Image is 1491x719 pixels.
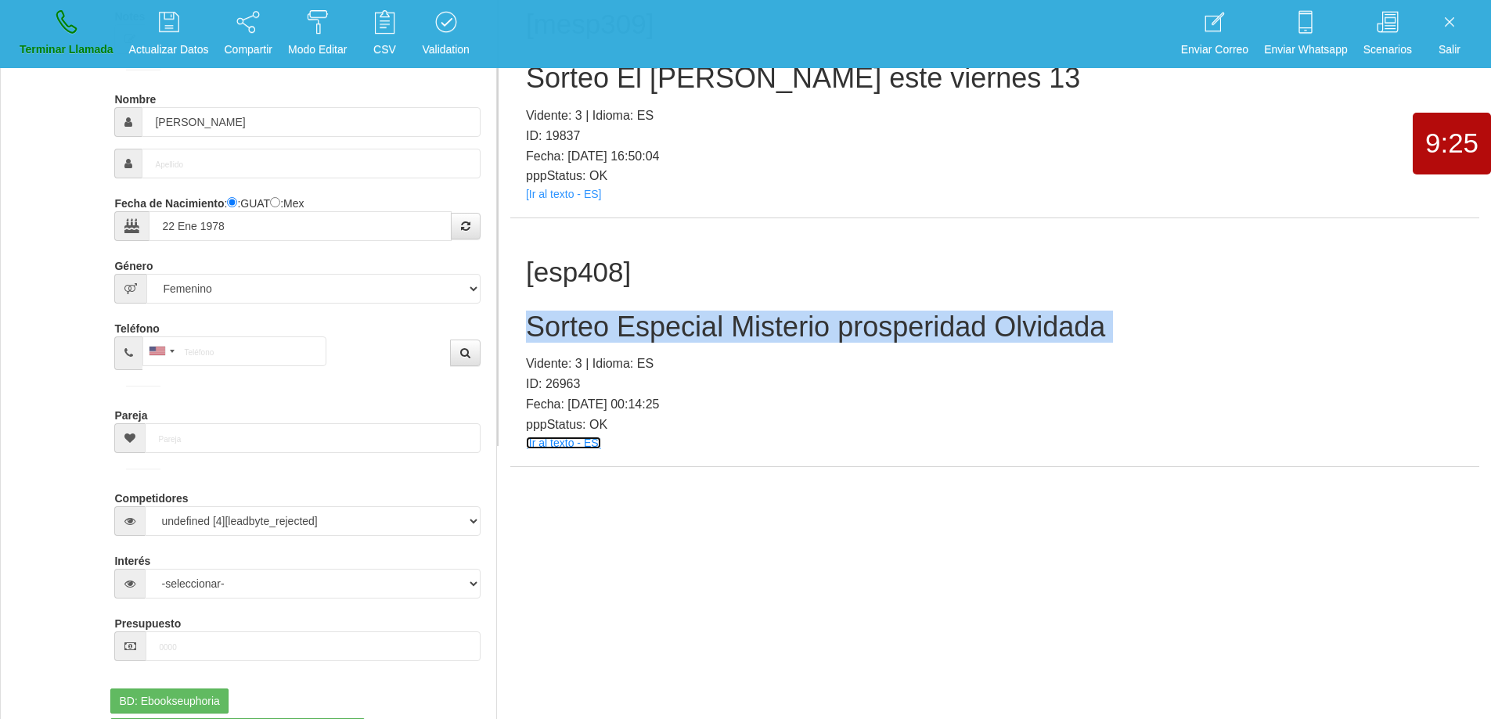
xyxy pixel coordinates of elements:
[1181,41,1248,59] p: Enviar Correo
[526,374,1464,394] p: ID: 26963
[114,253,153,274] label: Género
[526,63,1464,94] h2: Sorteo El [PERSON_NAME] este viernes 13
[357,5,412,63] a: CSV
[526,146,1464,167] p: Fecha: [DATE] 16:50:04
[526,188,601,200] a: [Ir al texto - ES]
[142,107,480,137] input: Nombre
[20,41,113,59] p: Terminar Llamada
[219,5,278,63] a: Compartir
[114,402,147,423] label: Pareja
[114,190,224,211] label: Fecha de Nacimiento
[526,415,1464,435] p: pppStatus: OK
[146,631,480,661] input: 0000
[114,610,181,631] label: Presupuesto
[283,5,352,63] a: Modo Editar
[288,41,347,59] p: Modo Editar
[270,197,280,207] input: :Yuca-Mex
[1428,41,1471,59] p: Salir
[124,5,214,63] a: Actualizar Datos
[129,41,209,59] p: Actualizar Datos
[142,336,326,366] input: Teléfono
[145,423,480,453] input: Pareja
[143,337,179,365] div: United States: +1
[114,485,188,506] label: Competidores
[1413,128,1491,159] h1: 9:25
[526,437,601,449] a: [Ir al texto - ES]
[526,106,1464,126] p: Vidente: 3 | Idioma: ES
[526,311,1464,343] h2: Sorteo Especial Misterio prosperidad Olvidada
[14,5,119,63] a: Terminar Llamada
[526,166,1464,186] p: pppStatus: OK
[114,548,150,569] label: Interés
[526,257,1464,288] h1: [esp408]
[1264,41,1348,59] p: Enviar Whatsapp
[225,41,272,59] p: Compartir
[526,126,1464,146] p: ID: 19837
[422,41,469,59] p: Validation
[1422,5,1477,63] a: Salir
[1176,5,1254,63] a: Enviar Correo
[526,394,1464,415] p: Fecha: [DATE] 00:14:25
[1259,5,1353,63] a: Enviar Whatsapp
[416,5,474,63] a: Validation
[1358,5,1417,63] a: Scenarios
[114,190,480,241] div: : :GUAT :Mex
[114,86,156,107] label: Nombre
[526,354,1464,374] p: Vidente: 3 | Idioma: ES
[142,149,480,178] input: Apellido
[227,197,237,207] input: :Quechi GUAT
[362,41,406,59] p: CSV
[1363,41,1412,59] p: Scenarios
[114,315,159,336] label: Teléfono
